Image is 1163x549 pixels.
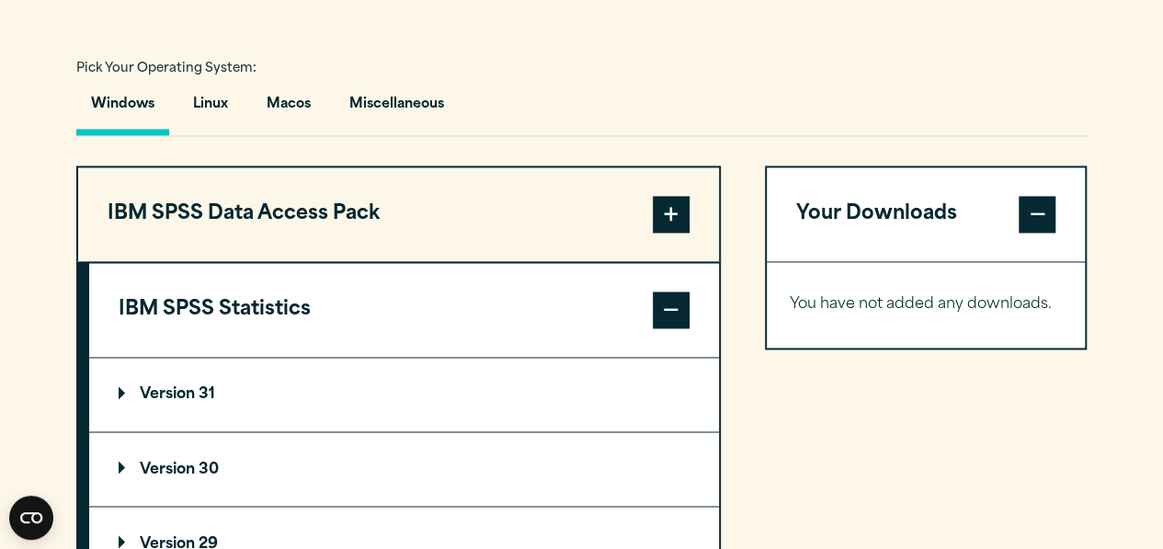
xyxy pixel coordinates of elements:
[767,167,1086,261] button: Your Downloads
[178,83,243,135] button: Linux
[252,83,325,135] button: Macos
[78,167,719,261] button: IBM SPSS Data Access Pack
[119,387,215,402] p: Version 31
[790,292,1063,318] p: You have not added any downloads.
[76,83,169,135] button: Windows
[335,83,459,135] button: Miscellaneous
[89,432,719,506] summary: Version 30
[76,63,257,74] span: Pick Your Operating System:
[119,462,219,476] p: Version 30
[9,496,53,540] button: Open CMP widget
[89,358,719,431] summary: Version 31
[767,261,1086,348] div: Your Downloads
[89,263,719,357] button: IBM SPSS Statistics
